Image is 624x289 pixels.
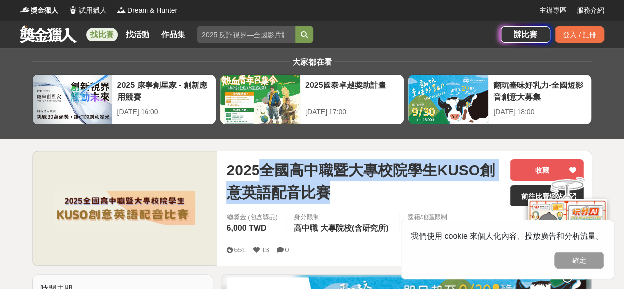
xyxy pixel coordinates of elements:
[554,252,604,269] button: 確定
[127,5,177,16] span: Dream & Hunter
[539,5,567,16] a: 主辦專區
[294,212,391,222] div: 身分限制
[555,26,604,43] div: 登入 / 註冊
[528,199,607,264] img: d2146d9a-e6f6-4337-9592-8cefde37ba6b.png
[117,107,211,117] div: [DATE] 16:00
[305,80,399,102] div: 2025國泰卓越獎助計畫
[116,5,126,15] img: Logo
[20,5,30,15] img: Logo
[408,74,592,124] a: 翻玩臺味好乳力-全國短影音創意大募集[DATE] 18:00
[290,58,334,66] span: 大家都在看
[305,107,399,117] div: [DATE] 17:00
[407,212,447,222] div: 國籍/地區限制
[226,224,266,232] span: 6,000 TWD
[220,74,404,124] a: 2025國泰卓越獎助計畫[DATE] 17:00
[510,159,584,181] button: 收藏
[493,80,587,102] div: 翻玩臺味好乳力-全國短影音創意大募集
[197,26,295,43] input: 2025 反詐視界—全國影片競賽
[411,232,604,240] span: 我們使用 cookie 來個人化內容、投放廣告和分析流量。
[493,107,587,117] div: [DATE] 18:00
[157,28,189,41] a: 作品集
[577,5,604,16] a: 服務介紹
[226,159,502,204] span: 2025全國高中職暨大專校院學生KUSO創意英語配音比賽
[320,224,389,232] span: 大專院校(含研究所)
[122,28,153,41] a: 找活動
[116,5,177,16] a: LogoDream & Hunter
[234,246,245,254] span: 651
[68,5,78,15] img: Logo
[501,26,550,43] a: 辦比賽
[261,246,269,254] span: 13
[31,5,58,16] span: 獎金獵人
[79,5,107,16] span: 試用獵人
[285,246,289,254] span: 0
[33,151,217,265] img: Cover Image
[20,5,58,16] a: Logo獎金獵人
[226,212,277,222] span: 總獎金 (包含獎品)
[32,74,216,124] a: 2025 康寧創星家 - 創新應用競賽[DATE] 16:00
[86,28,118,41] a: 找比賽
[294,224,318,232] span: 高中職
[68,5,107,16] a: Logo試用獵人
[510,185,584,206] a: 前往比賽網站
[117,80,211,102] div: 2025 康寧創星家 - 創新應用競賽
